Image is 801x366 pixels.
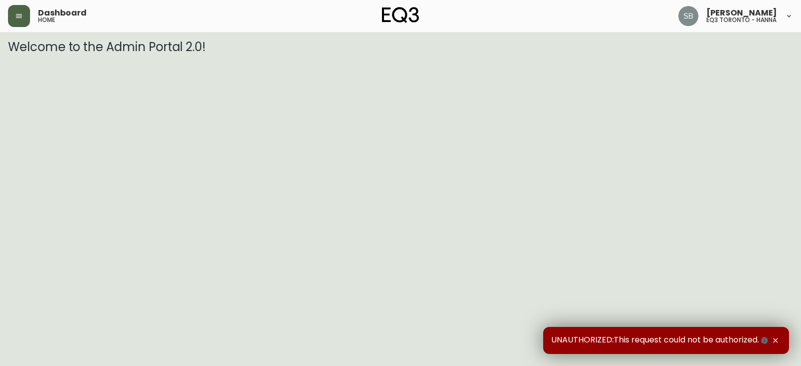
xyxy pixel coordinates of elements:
span: Dashboard [38,9,87,17]
img: 62e4f14275e5c688c761ab51c449f16a [678,6,698,26]
h3: Welcome to the Admin Portal 2.0! [8,40,793,54]
span: [PERSON_NAME] [706,9,777,17]
h5: home [38,17,55,23]
img: logo [382,7,419,23]
h5: eq3 toronto - hanna [706,17,776,23]
span: UNAUTHORIZED:This request could not be authorized. [551,335,770,346]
